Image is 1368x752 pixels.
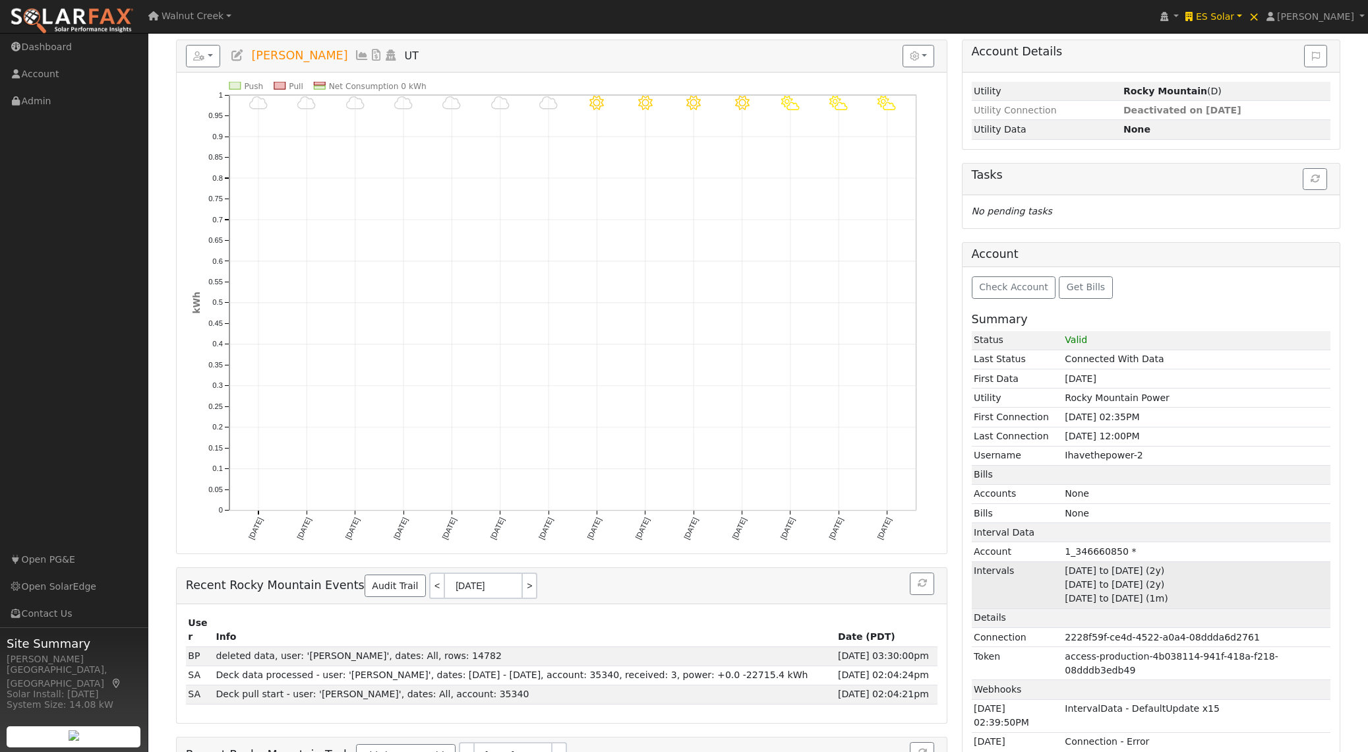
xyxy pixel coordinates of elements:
[214,646,835,666] td: deleted data, user: '[PERSON_NAME]', dates: All, rows: 14782
[731,517,748,541] text: [DATE]
[1123,124,1150,135] strong: None
[634,517,651,541] text: [DATE]
[212,133,223,141] text: 0.9
[186,573,938,599] h5: Recent Rocky Mountain Events
[355,49,369,62] a: Multi-Series Graph
[972,446,1063,465] td: Username
[384,49,398,62] a: Login As (last 08/08/2025 7:31:53 AM)
[972,504,1063,523] td: Bills
[212,382,223,390] text: 0.3
[218,507,222,515] text: 0
[876,517,893,541] text: [DATE]
[974,105,1057,115] span: Utility Connection
[214,685,835,704] td: Deck pull start - user: '[PERSON_NAME]', dates: All, account: 35340
[1063,647,1330,680] td: access-production-4b038114-941f-418a-f218-08dddb3edb49
[979,282,1048,292] span: Check Account
[972,608,1063,627] td: Details
[1063,389,1330,408] td: Rocky Mountain Power
[214,666,835,685] td: Deck data processed - user: '[PERSON_NAME]', dates: [DATE] - [DATE], account: 35340, received: 3,...
[212,257,223,265] text: 0.6
[972,350,1063,369] td: Last Status
[212,340,223,348] text: 0.4
[827,517,845,541] text: [DATE]
[1304,45,1327,67] button: Issue History
[345,96,364,110] i: 8/27 - MostlyCloudy
[1063,542,1330,561] td: 1_346660850 *
[835,666,937,685] td: [DATE] 02:04:24pm
[835,646,937,666] td: [DATE] 03:30:00pm
[779,517,796,541] text: [DATE]
[343,517,361,541] text: [DATE]
[208,402,223,410] text: 0.25
[1249,9,1260,24] span: ×
[972,680,1063,699] td: Webhooks
[972,427,1063,446] td: Last Connection
[192,292,202,314] text: kWh
[230,49,245,62] a: Edit User (34995)
[585,517,603,541] text: [DATE]
[251,49,347,62] span: [PERSON_NAME]
[429,573,444,599] a: <
[1063,561,1330,608] td: [DATE] to [DATE] (2y) [DATE] to [DATE] (2y) [DATE] to [DATE] (1m)
[295,517,312,541] text: [DATE]
[208,444,223,452] text: 0.15
[972,523,1063,542] td: Interval Data
[972,313,1331,327] h5: Summary
[208,486,223,493] text: 0.05
[208,153,223,161] text: 0.85
[539,96,558,110] i: 8/31 - MostlyCloudy
[249,96,268,110] i: 8/25 - MostlyCloudy
[972,276,1056,299] button: Check Account
[186,613,214,646] th: User
[212,216,223,224] text: 0.7
[1063,350,1330,369] td: Connected With Data
[7,652,141,666] div: [PERSON_NAME]
[1277,11,1354,22] span: [PERSON_NAME]
[369,49,384,62] a: Bills
[1123,105,1241,115] span: Deactivated on [DATE]
[1063,408,1330,427] td: [DATE] 02:35PM
[218,91,222,99] text: 1
[590,96,605,110] i: 9/01 - Clear
[7,698,141,712] div: System Size: 14.08 kW
[972,465,1063,484] td: Bills
[289,82,303,91] text: Pull
[7,635,141,652] span: Site Summary
[10,7,134,35] img: SolarFax
[1063,427,1330,446] td: [DATE] 12:00PM
[972,561,1063,608] td: Intervals
[7,687,141,701] div: Solar Install: [DATE]
[878,96,897,110] i: 9/07 - PartlyCloudy
[638,96,653,110] i: 9/02 - Clear
[208,361,223,369] text: 0.35
[1063,369,1330,389] td: [DATE]
[212,174,223,182] text: 0.8
[212,465,223,473] text: 0.1
[405,49,419,62] span: UT
[7,663,141,691] div: [GEOGRAPHIC_DATA], [GEOGRAPHIC_DATA]
[162,11,223,21] span: Walnut Creek
[186,685,214,704] td: SDP Admin
[297,96,316,110] i: 8/26 - MostlyCloudy
[1063,484,1330,503] td: None
[491,96,510,110] i: 8/30 - MostlyCloudy
[829,96,848,110] i: 9/06 - PartlyCloudy
[1123,86,1207,96] strong: ID: 1464, authorized: 08/07/25
[208,111,223,119] text: 0.95
[1063,699,1330,732] td: IntervalData - DefaultUpdate x15
[972,408,1063,427] td: First Connection
[972,542,1063,561] td: Account
[972,369,1063,389] td: First Data
[972,331,1063,350] td: Status
[208,319,223,327] text: 0.45
[1303,168,1327,191] button: Refresh
[440,517,458,541] text: [DATE]
[1063,331,1330,350] td: Valid
[910,573,934,595] button: Refresh
[972,647,1063,680] td: Token
[735,96,750,110] i: 9/04 - Clear
[972,120,1121,139] td: Utility Data
[111,678,123,689] a: Map
[329,82,427,91] text: Net Consumption 0 kWh
[972,484,1063,503] td: Accounts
